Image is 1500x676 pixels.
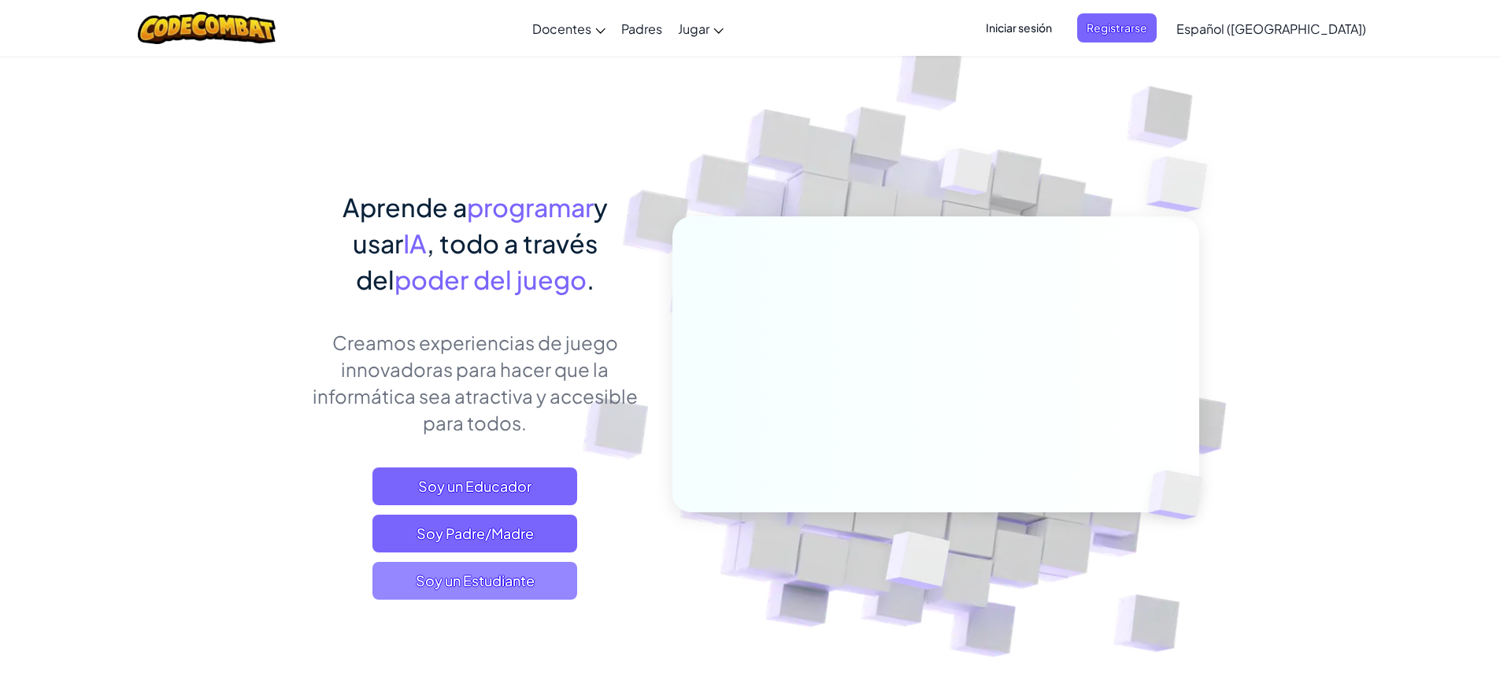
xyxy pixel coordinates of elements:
[1121,438,1239,552] img: Overlap cubes
[403,227,427,259] span: IA
[670,7,731,50] a: Jugar
[467,191,594,223] span: programar
[524,7,613,50] a: Docentes
[613,7,670,50] a: Padres
[372,467,577,505] a: Soy un Educador
[976,13,1061,42] button: Iniciar sesión
[372,515,577,552] a: Soy Padre/Madre
[678,20,709,37] span: Jugar
[343,191,467,223] span: Aprende a
[587,264,594,295] span: .
[372,562,577,600] button: Soy un Estudiante
[532,20,591,37] span: Docentes
[394,264,587,295] span: poder del juego
[1176,20,1366,37] span: Español ([GEOGRAPHIC_DATA])
[910,117,1024,235] img: Overlap cubes
[846,498,987,629] img: Overlap cubes
[1115,118,1251,251] img: Overlap cubes
[138,12,276,44] img: CodeCombat logo
[302,329,649,436] p: Creamos experiencias de juego innovadoras para hacer que la informática sea atractiva y accesible...
[356,227,598,295] span: , todo a través del
[1077,13,1157,42] button: Registrarse
[1169,7,1374,50] a: Español ([GEOGRAPHIC_DATA])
